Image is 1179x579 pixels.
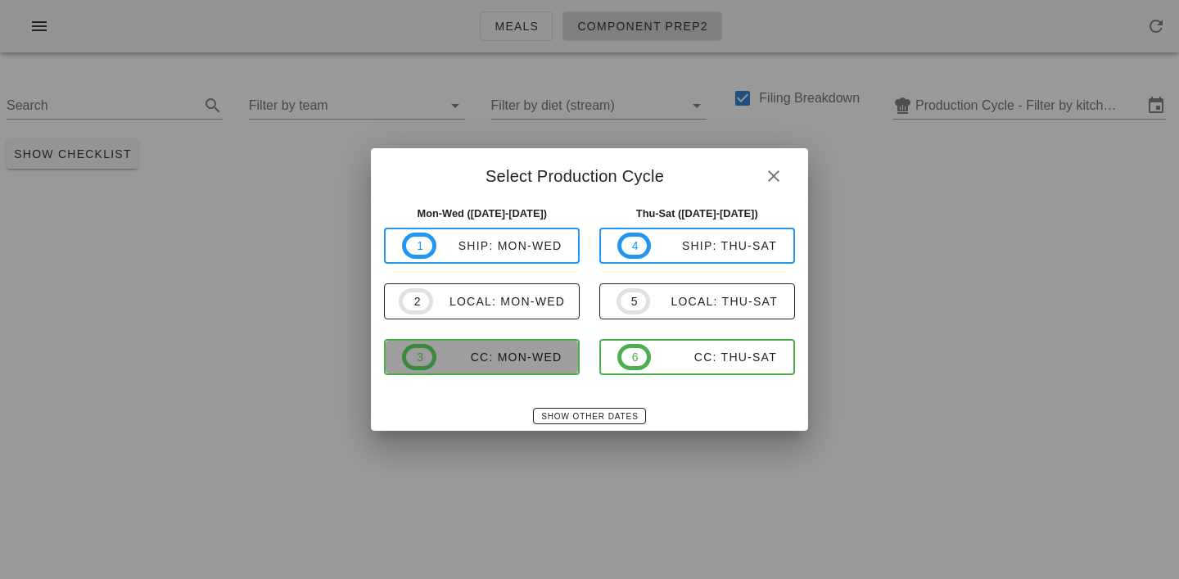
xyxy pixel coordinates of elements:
[436,239,562,252] div: ship: Mon-Wed
[599,339,795,375] button: 6CC: Thu-Sat
[416,237,422,255] span: 1
[533,408,645,424] button: Show Other Dates
[636,207,758,219] strong: Thu-Sat ([DATE]-[DATE])
[384,228,580,264] button: 1ship: Mon-Wed
[371,148,807,199] div: Select Production Cycle
[436,351,562,364] div: CC: Mon-Wed
[413,292,419,310] span: 2
[599,228,795,264] button: 4ship: Thu-Sat
[433,295,565,308] div: local: Mon-Wed
[416,348,422,366] span: 3
[599,283,795,319] button: 5local: Thu-Sat
[540,412,638,421] span: Show Other Dates
[631,237,638,255] span: 4
[630,292,637,310] span: 5
[650,295,778,308] div: local: Thu-Sat
[651,351,777,364] div: CC: Thu-Sat
[631,348,638,366] span: 6
[384,339,580,375] button: 3CC: Mon-Wed
[651,239,777,252] div: ship: Thu-Sat
[417,207,547,219] strong: Mon-Wed ([DATE]-[DATE])
[384,283,580,319] button: 2local: Mon-Wed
